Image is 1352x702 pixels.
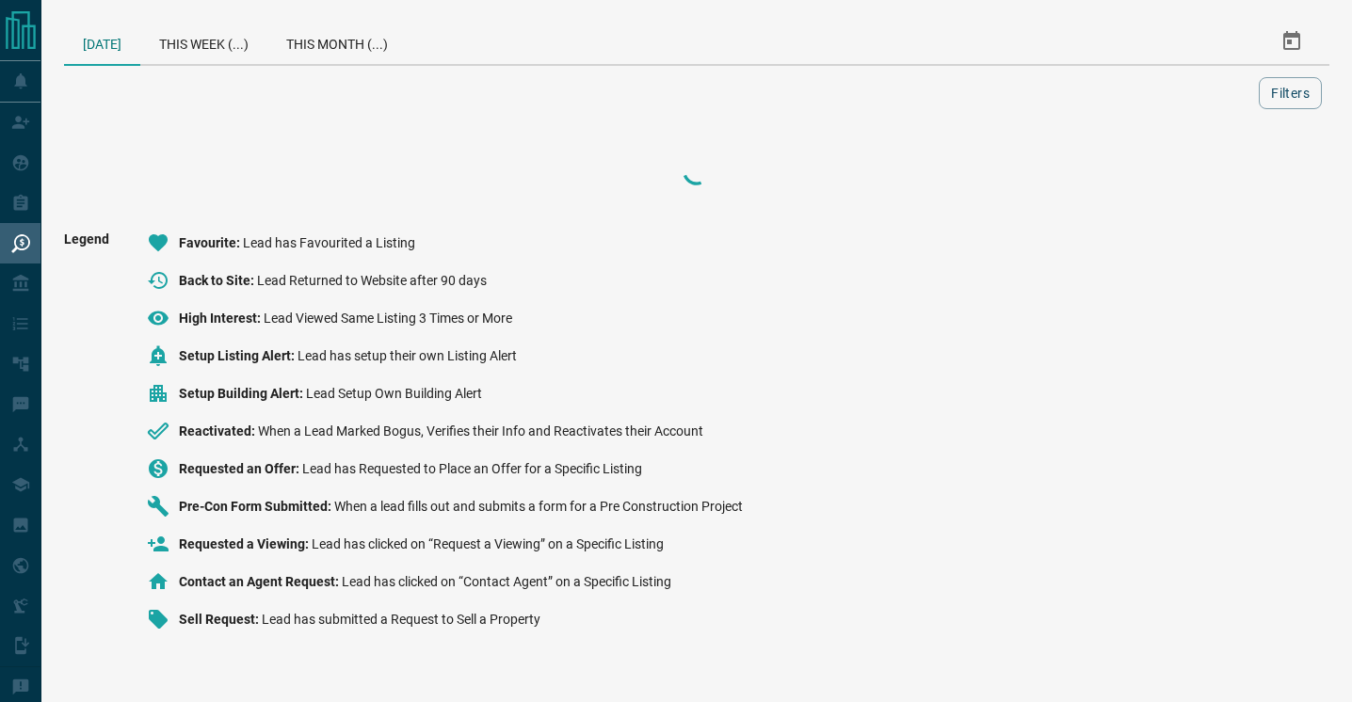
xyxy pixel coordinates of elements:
[179,612,262,627] span: Sell Request
[179,423,258,439] span: Reactivated
[262,612,540,627] span: Lead has submitted a Request to Sell a Property
[264,311,512,326] span: Lead Viewed Same Listing 3 Times or More
[179,273,257,288] span: Back to Site
[258,423,703,439] span: When a Lead Marked Bogus, Verifies their Info and Reactivates their Account
[603,152,791,190] div: Loading
[334,499,743,514] span: When a lead fills out and submits a form for a Pre Construction Project
[243,235,415,250] span: Lead has Favourited a Listing
[179,235,243,250] span: Favourite
[312,536,664,551] span: Lead has clicked on “Request a Viewing” on a Specific Listing
[1259,77,1322,109] button: Filters
[179,311,264,326] span: High Interest
[179,499,334,514] span: Pre-Con Form Submitted
[179,386,306,401] span: Setup Building Alert
[179,348,298,363] span: Setup Listing Alert
[179,574,342,589] span: Contact an Agent Request
[306,386,482,401] span: Lead Setup Own Building Alert
[140,19,267,64] div: This Week (...)
[302,461,642,476] span: Lead has Requested to Place an Offer for a Specific Listing
[342,574,671,589] span: Lead has clicked on “Contact Agent” on a Specific Listing
[1269,19,1314,64] button: Select Date Range
[179,536,312,551] span: Requested a Viewing
[64,19,140,66] div: [DATE]
[267,19,407,64] div: This Month (...)
[64,231,109,646] span: Legend
[257,273,487,288] span: Lead Returned to Website after 90 days
[179,461,302,476] span: Requested an Offer
[298,348,517,363] span: Lead has setup their own Listing Alert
